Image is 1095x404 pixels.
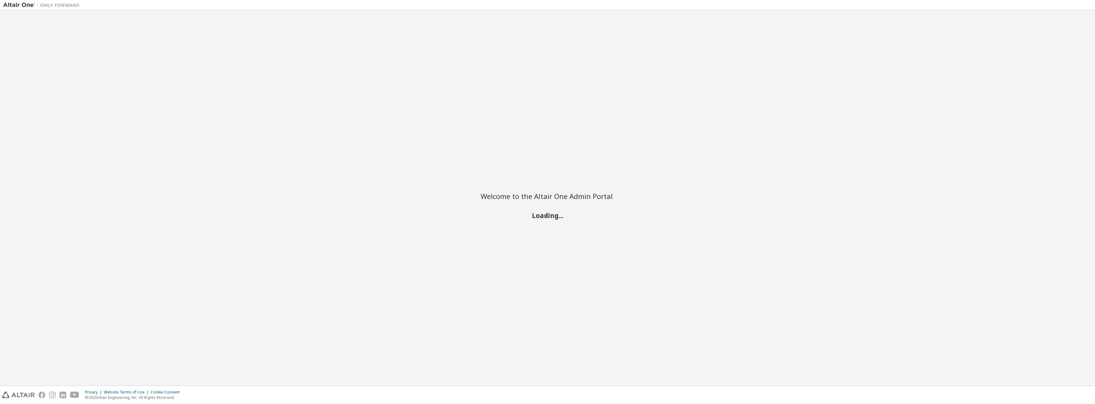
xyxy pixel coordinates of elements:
[3,2,83,8] img: Altair One
[70,392,79,398] img: youtube.svg
[2,392,35,398] img: altair_logo.svg
[104,390,151,395] div: Website Terms of Use
[85,390,104,395] div: Privacy
[481,192,614,201] h2: Welcome to the Altair One Admin Portal
[85,395,183,400] p: © 2025 Altair Engineering, Inc. All Rights Reserved.
[481,211,614,219] h2: Loading...
[60,392,66,398] img: linkedin.svg
[39,392,45,398] img: facebook.svg
[151,390,183,395] div: Cookie Consent
[49,392,56,398] img: instagram.svg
